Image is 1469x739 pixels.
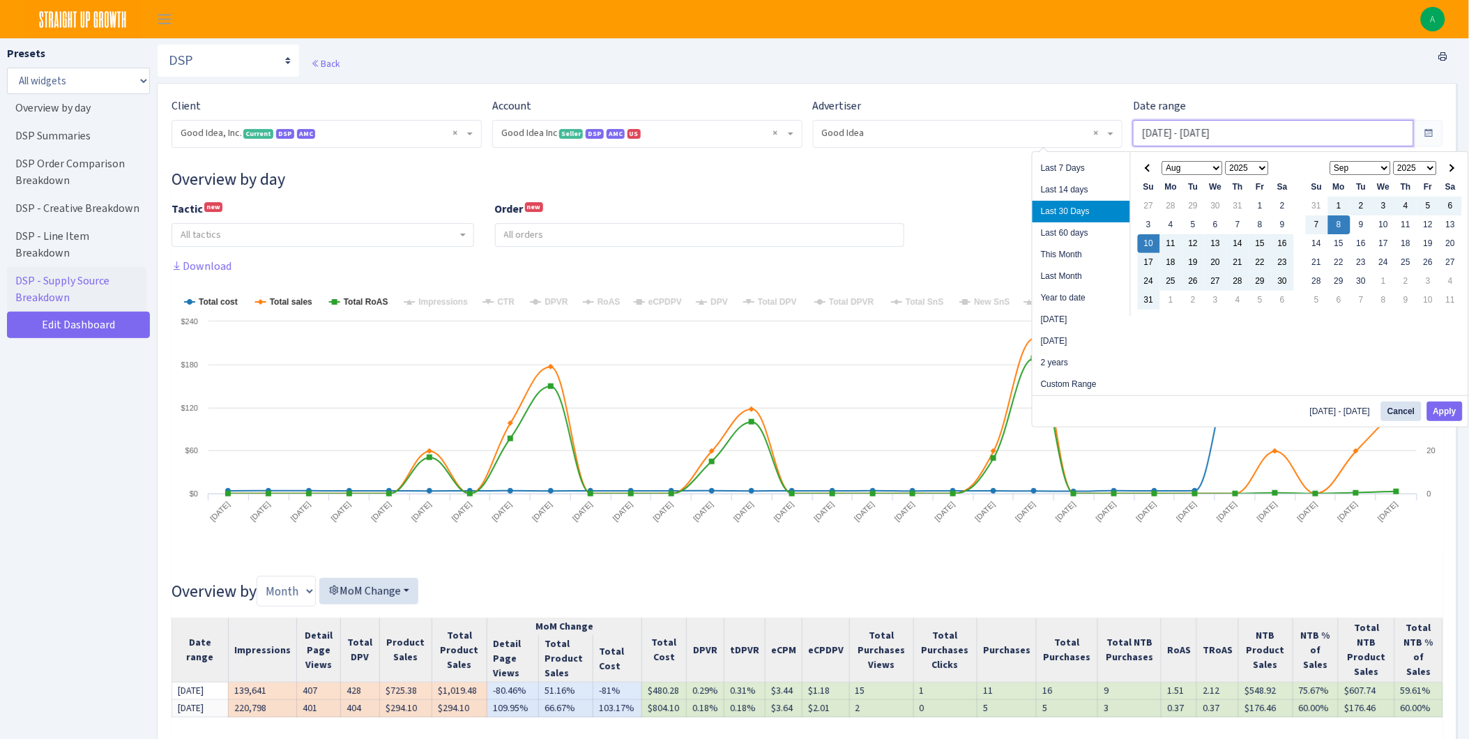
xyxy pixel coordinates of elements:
[849,618,913,683] th: Total Purchases Views
[249,500,272,523] tspan: [DATE]
[1227,272,1249,291] td: 28
[452,126,457,140] span: Remove all items
[147,8,182,31] button: Toggle navigation
[7,94,146,122] a: Overview by day
[1440,291,1462,310] td: 11
[1440,272,1462,291] td: 4
[1306,197,1328,215] td: 31
[1249,253,1272,272] td: 22
[1138,272,1160,291] td: 24
[185,446,198,455] text: $60
[1417,234,1440,253] td: 19
[1098,683,1162,700] td: 9
[1249,234,1272,253] td: 15
[1272,272,1294,291] td: 30
[487,683,539,700] td: -80.46%
[1160,253,1182,272] td: 18
[1054,500,1077,523] tspan: [DATE]
[802,700,849,717] td: $2.01
[1440,215,1462,234] td: 13
[813,98,862,114] label: Advertiser
[276,129,294,139] span: DSP
[758,297,797,307] tspan: Total DPV
[1440,178,1462,197] th: Sa
[1395,253,1417,272] td: 25
[802,683,849,700] td: $1.18
[1427,402,1463,421] button: Apply
[432,683,487,700] td: $1,019.48
[7,122,146,150] a: DSP Summaries
[545,297,568,307] tspan: DPVR
[1395,197,1417,215] td: 4
[1239,618,1293,683] th: NTB Product Sales
[1381,402,1421,421] button: Cancel
[172,121,481,147] span: Good Idea, Inc. <span class="badge badge-success">Current</span><span class="badge badge-primary"...
[319,578,418,604] button: MoM Change
[1033,352,1130,374] li: 2 years
[495,201,524,216] b: Order
[1417,291,1440,310] td: 10
[1328,215,1350,234] td: 8
[1395,234,1417,253] td: 18
[1376,500,1399,523] tspan: [DATE]
[1135,500,1158,523] tspan: [DATE]
[829,297,874,307] tspan: Total DPVR
[297,129,315,139] span: AMC
[765,618,802,683] th: eCPM
[289,500,312,523] tspan: [DATE]
[490,500,513,523] tspan: [DATE]
[1205,272,1227,291] td: 27
[1373,197,1395,215] td: 3
[1339,700,1395,717] td: $176.46
[1033,201,1130,222] li: Last 30 Days
[586,129,604,139] span: DSP
[686,683,724,700] td: 0.29%
[611,500,634,523] tspan: [DATE]
[1249,291,1272,310] td: 5
[172,259,231,273] a: Download
[641,700,686,717] td: $804.10
[1306,291,1328,310] td: 5
[1033,179,1130,201] li: Last 14 days
[172,98,201,114] label: Client
[1205,291,1227,310] td: 3
[172,683,229,700] td: [DATE]
[7,267,146,312] a: DSP - Supply Source Breakdown
[370,500,393,523] tspan: [DATE]
[1350,291,1373,310] td: 7
[1328,197,1350,215] td: 1
[1160,272,1182,291] td: 25
[1037,683,1098,700] td: 16
[627,129,641,139] span: US
[1205,178,1227,197] th: We
[1256,500,1279,523] tspan: [DATE]
[344,297,388,307] tspan: Total RoAS
[190,489,198,498] text: $0
[1182,272,1205,291] td: 26
[1033,287,1130,309] li: Year to date
[1033,330,1130,352] li: [DATE]
[934,500,957,523] tspan: [DATE]
[418,297,468,307] tspan: Impressions
[538,635,593,683] th: Total Product Sales
[1328,178,1350,197] th: Mo
[1162,683,1197,700] td: 1.51
[648,297,682,307] tspan: eCPDPV
[1417,197,1440,215] td: 5
[296,683,340,700] td: 407
[1395,618,1443,683] th: Total NTB % of Sales
[1197,618,1239,683] th: TRoAS
[450,500,473,523] tspan: [DATE]
[1373,253,1395,272] td: 24
[1350,272,1373,291] td: 30
[1272,197,1294,215] td: 2
[181,126,464,140] span: Good Idea, Inc. <span class="badge badge-success">Current</span><span class="badge badge-primary"...
[228,683,296,700] td: 139,641
[1249,272,1272,291] td: 29
[1310,407,1376,416] span: [DATE] - [DATE]
[341,618,379,683] th: Total DPV
[1205,197,1227,215] td: 30
[1395,272,1417,291] td: 2
[1227,178,1249,197] th: Th
[1138,215,1160,234] td: 3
